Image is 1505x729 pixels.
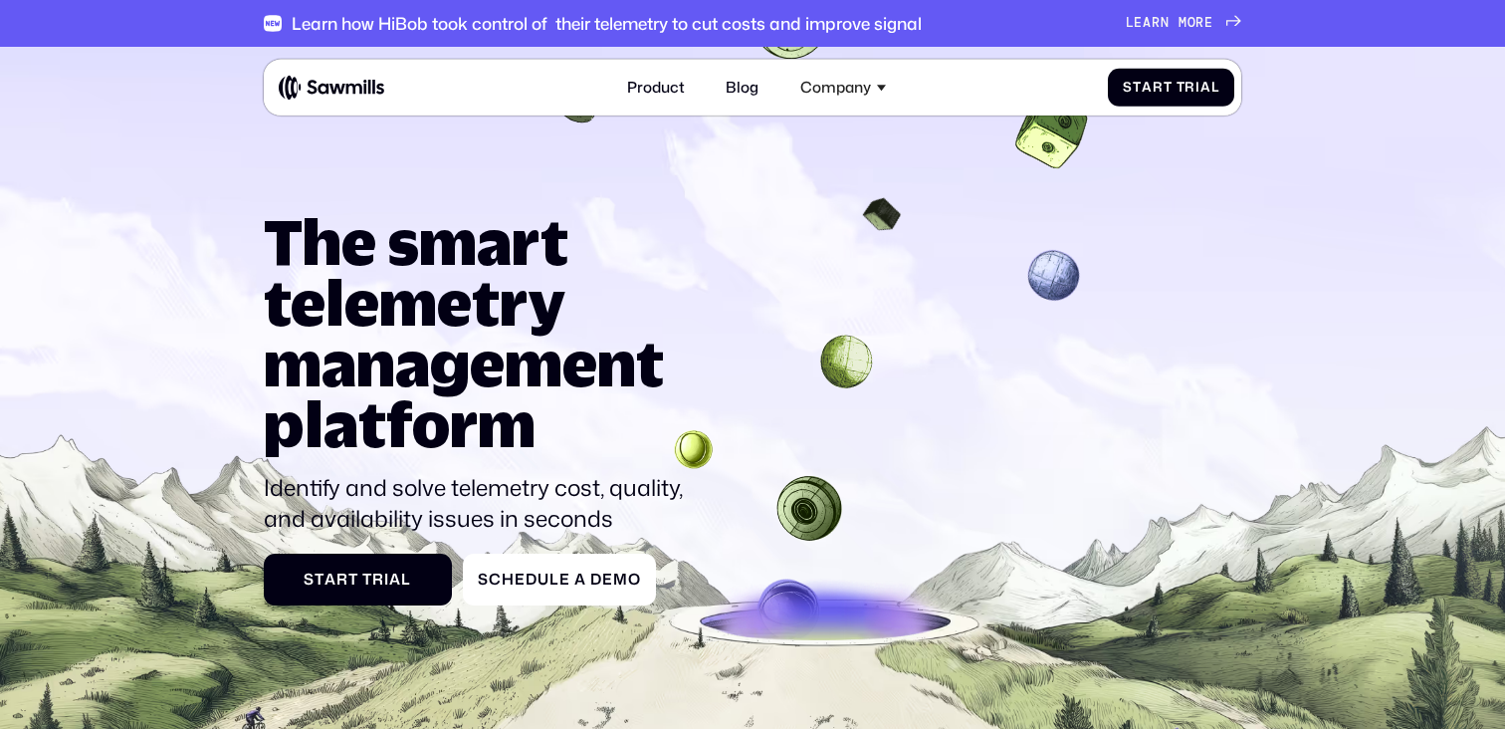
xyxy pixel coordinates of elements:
span: r [1184,80,1195,96]
h1: The smart telemetry management platform [264,211,700,455]
span: c [489,571,502,589]
span: i [384,571,389,589]
span: r [1195,15,1204,31]
span: e [602,571,613,589]
span: r [336,571,348,589]
span: e [515,571,526,589]
span: a [1142,80,1153,96]
span: e [559,571,570,589]
span: r [1152,15,1161,31]
span: u [537,571,549,589]
span: o [1187,15,1196,31]
a: StartTrial [264,554,452,606]
span: m [1179,15,1187,31]
span: D [590,571,602,589]
span: i [1195,80,1200,96]
span: a [389,571,401,589]
a: Learnmore [1126,15,1242,31]
span: L [1126,15,1135,31]
span: m [613,571,628,589]
span: e [1204,15,1213,31]
span: e [1134,15,1143,31]
span: t [315,571,324,589]
span: T [362,571,372,589]
span: o [628,571,641,589]
a: Product [616,68,697,109]
span: l [1211,80,1219,96]
span: l [401,571,411,589]
span: d [526,571,537,589]
span: a [1200,80,1211,96]
a: StartTrial [1108,69,1234,108]
span: S [1123,80,1133,96]
span: t [348,571,358,589]
span: S [478,571,489,589]
span: h [502,571,515,589]
span: r [1153,80,1164,96]
span: t [1133,80,1142,96]
a: Blog [715,68,770,109]
span: t [1164,80,1173,96]
span: T [1177,80,1185,96]
span: r [372,571,384,589]
div: Company [800,79,871,97]
p: Identify and solve telemetry cost, quality, and availability issues in seconds [264,472,700,536]
div: Learn how HiBob took control of their telemetry to cut costs and improve signal [292,13,922,33]
span: a [574,571,586,589]
span: S [304,571,315,589]
span: a [324,571,336,589]
span: a [1143,15,1152,31]
a: ScheduleaDemo [463,554,656,606]
div: Company [789,68,897,109]
span: l [549,571,559,589]
span: n [1161,15,1170,31]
